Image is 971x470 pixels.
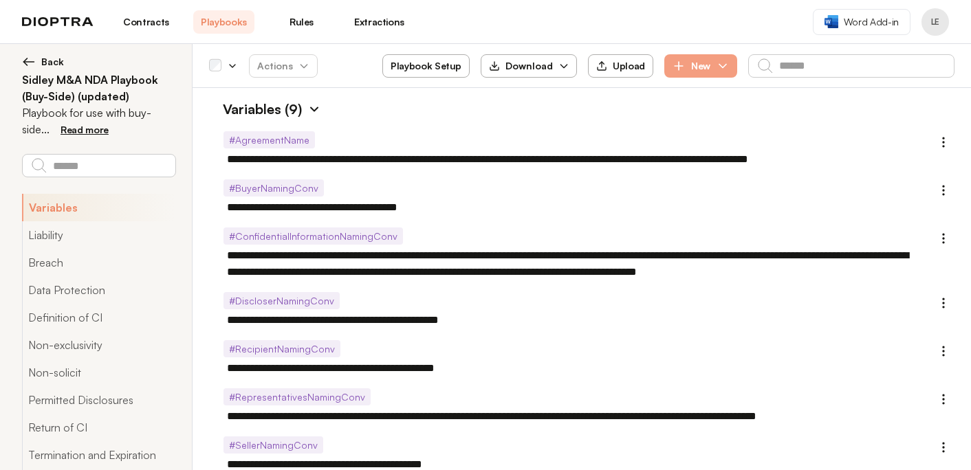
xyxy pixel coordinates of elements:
span: # DiscloserNamingConv [223,292,340,309]
button: Non-exclusivity [22,331,175,359]
span: Back [41,55,64,69]
button: Breach [22,249,175,276]
span: Read more [61,124,109,135]
img: word [825,15,838,28]
span: ... [41,122,50,136]
button: Termination and Expiration [22,441,175,469]
a: Rules [271,10,332,34]
button: Non-solicit [22,359,175,386]
img: Expand [307,102,321,116]
div: Download [489,59,553,73]
span: # SellerNamingConv [223,436,323,454]
h2: Sidley M&A NDA Playbook (Buy-Side) (updated) [22,71,175,104]
button: Upload [588,54,653,78]
span: # ConfidentialInformationNamingConv [223,227,403,245]
img: logo [22,17,94,27]
span: # RepresentativesNamingConv [223,388,371,405]
span: Actions [246,54,320,78]
button: Back [22,55,175,69]
button: Variables [22,194,175,221]
button: Playbook Setup [382,54,470,78]
a: Contracts [116,10,177,34]
p: Playbook for use with buy-side [22,104,175,137]
button: Profile menu [921,8,949,36]
span: # RecipientNamingConv [223,340,340,357]
button: Return of CI [22,414,175,441]
a: Playbooks [193,10,254,34]
button: Download [481,54,577,78]
span: # AgreementName [223,131,315,148]
button: Actions [249,54,318,78]
button: Definition of CI [22,304,175,331]
button: Liability [22,221,175,249]
div: Upload [596,60,645,72]
button: New [664,54,737,78]
span: Word Add-in [844,15,899,29]
div: Select all [209,60,221,72]
span: # BuyerNamingConv [223,179,324,197]
a: Extractions [349,10,410,34]
button: Data Protection [22,276,175,304]
img: left arrow [22,55,36,69]
a: Word Add-in [813,9,910,35]
button: Permitted Disclosures [22,386,175,414]
h1: Variables (9) [209,99,302,120]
